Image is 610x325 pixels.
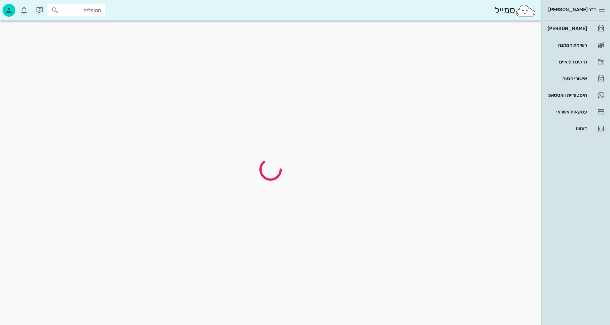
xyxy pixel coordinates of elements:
a: [PERSON_NAME] [544,21,607,36]
a: רשימת המתנה [544,37,607,53]
img: SmileCloud logo [515,4,536,17]
div: אישורי הגעה [546,76,587,81]
a: אישורי הגעה [544,71,607,86]
span: ד״ר [PERSON_NAME] [548,7,596,13]
div: תיקים רפואיים [546,59,587,64]
div: עסקאות אשראי [546,109,587,114]
span: תג [19,5,23,9]
a: היסטוריית וואטסאפ [544,88,607,103]
div: סמייל [495,4,536,17]
div: [PERSON_NAME] [546,26,587,31]
a: עסקאות אשראי [544,104,607,120]
div: רשימת המתנה [546,43,587,48]
a: תיקים רפואיים [544,54,607,70]
div: היסטוריית וואטסאפ [546,93,587,98]
div: דוחות [546,126,587,131]
a: דוחות [544,121,607,136]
